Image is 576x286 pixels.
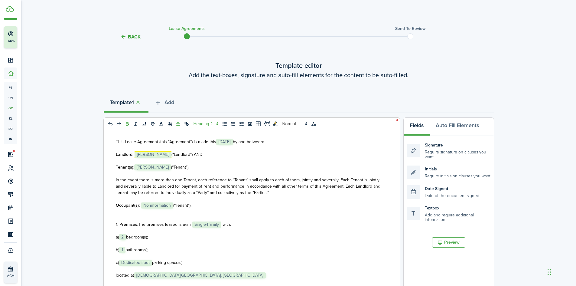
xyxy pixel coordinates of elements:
button: strike [148,120,157,127]
span: Add [164,98,174,107]
span: 1 [119,247,125,253]
a: un [4,93,17,103]
span: bathroom(s); [125,247,148,253]
button: pageBreak [263,120,271,127]
a: ACH [4,261,17,283]
span: [PERSON_NAME] [134,164,171,170]
button: list: bullet [220,120,229,127]
a: oc [4,103,17,113]
strong: 1 [132,98,134,107]
h3: Lease Agreements [169,25,205,32]
strong: Tenant(s): [116,164,134,170]
button: italic [132,120,140,127]
button: image [246,120,254,127]
span: Dedicated spot [119,260,152,266]
button: Back [120,34,141,40]
button: clean [309,120,318,127]
a: kl [4,113,17,123]
span: [DEMOGRAPHIC_DATA][GEOGRAPHIC_DATA], [GEOGRAPHIC_DATA] [134,272,266,278]
span: (“Landlord”) AND [171,151,203,158]
p: 60% [8,38,15,44]
h3: Send to review [395,25,426,32]
button: Fields [404,118,430,136]
span: located at [116,272,134,278]
button: Preview [432,237,465,248]
span: No information [141,202,173,209]
button: link [182,120,191,127]
div: Drag [548,263,551,281]
button: Close tab [134,99,142,106]
button: Auto Fill Elements [430,118,485,136]
strong: Template [110,98,132,107]
span: bedroom(s); [126,234,148,240]
button: undo: undo [106,120,115,127]
span: (“Tenant”). [171,164,189,170]
span: b) [116,247,119,253]
iframe: Chat Widget [475,221,576,286]
p: ACH [7,273,43,278]
strong: Occupant(s): [116,202,140,209]
img: TenantCloud [6,6,14,12]
span: by and between: [233,139,264,145]
a: in [4,134,17,144]
a: pt [4,82,17,93]
span: c) [116,259,119,266]
span: with: [223,221,231,228]
span: parking space(s) [152,259,182,266]
wizard-step-header-description: Add the text-boxes, signature and auto-fill elements for the content to be auto-filled. [104,71,494,80]
button: toggleMarkYellow: markYellow [271,120,280,127]
span: 2 [119,234,126,240]
span: The premises leased is a/an [138,221,191,228]
span: [DATE] [216,139,233,145]
wizard-step-header-title: Template editor [104,61,494,71]
span: Single-Family [192,222,221,228]
button: Add [148,95,180,113]
span: In the event there is more than one Tenant, each reference to “Tenant” shall apply to each of the... [116,177,380,196]
button: list: ordered [229,120,237,127]
button: 60% [4,26,54,48]
button: bold [123,120,132,127]
a: eq [4,123,17,134]
span: a) [116,234,119,240]
button: list: check [237,120,246,127]
span: (“Tenant”). [173,202,191,209]
span: This Lease Agreement (this “Agreement”) is made this [116,139,216,145]
strong: Landlord: [116,151,133,158]
button: redo: redo [115,120,123,127]
button: underline [140,120,148,127]
button: table-better [254,120,263,127]
span: [PERSON_NAME] [135,152,171,158]
strong: 1. Premises. [116,221,138,228]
